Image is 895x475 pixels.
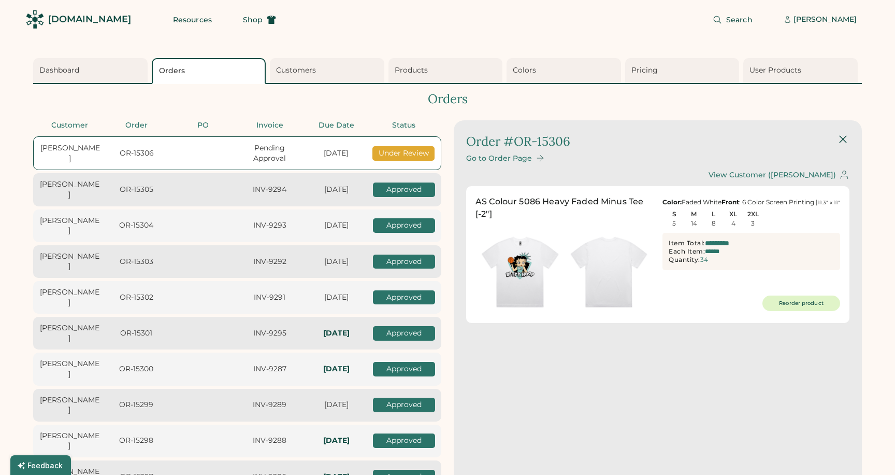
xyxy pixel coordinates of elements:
div: [PERSON_NAME] [39,252,100,272]
div: [PERSON_NAME] [39,431,100,451]
div: Item Total: [669,239,705,247]
div: [PERSON_NAME] [39,216,100,236]
div: Customers [276,65,381,76]
div: Approved [373,218,435,233]
div: In-Hands: Mon, Sep 8, 2025 [306,328,367,339]
div: Dashboard [39,65,145,76]
span: Shop [243,16,263,23]
div: OR-15303 [106,257,167,267]
div: M [684,211,703,218]
div: OR-15304 [106,220,167,231]
div: 34 [700,256,708,263]
div: Due Date [306,120,367,131]
div: INV-9292 [239,257,300,267]
div: [DATE] [306,257,367,267]
div: [PERSON_NAME] [39,179,100,200]
button: Resources [161,9,224,30]
div: Under Review [372,146,435,161]
div: [PERSON_NAME] [40,143,100,163]
div: L [704,211,723,218]
div: In-Hands: Thu, Sep 4, 2025 [306,364,367,374]
div: Products [395,65,500,76]
div: Status [373,120,435,131]
div: Customer [39,120,100,131]
button: Search [700,9,765,30]
div: OR-15306 [106,148,166,159]
div: [DATE] [306,292,367,303]
div: INV-9291 [239,292,300,303]
div: [DATE] [306,148,366,159]
div: 4 [731,220,735,227]
div: AS Colour 5086 Heavy Faded Minus Tee [-2"] [475,195,653,220]
div: OR-15302 [106,292,167,303]
strong: Color: [662,198,682,206]
div: [DATE] [306,400,367,410]
img: generate-image [475,225,565,314]
div: [DATE] [306,185,367,195]
div: View Customer ([PERSON_NAME]) [709,171,836,179]
div: Each Item: [669,247,705,256]
div: 5 [672,220,676,227]
div: S [665,211,684,218]
div: [DATE] [306,220,367,231]
div: INV-9288 [239,436,300,446]
img: Rendered Logo - Screens [26,10,44,29]
div: User Products [749,65,855,76]
div: [PERSON_NAME] [39,323,100,343]
div: [PERSON_NAME] [39,395,100,415]
div: XL [724,211,743,218]
div: 8 [712,220,716,227]
div: INV-9289 [239,400,300,410]
div: [DOMAIN_NAME] [48,13,131,26]
div: Approved [373,434,435,448]
div: Faded White : 6 Color Screen Printing | [662,198,840,206]
div: [PERSON_NAME] [793,15,857,25]
div: PO [173,120,234,131]
div: OR-15301 [106,328,167,339]
div: 3 [751,220,755,227]
div: Orders [33,90,862,108]
div: OR-15298 [106,436,167,446]
div: INV-9287 [239,364,300,374]
div: OR-15300 [106,364,167,374]
div: Quantity: [669,256,700,264]
div: INV-9293 [239,220,300,231]
div: OR-15299 [106,400,167,410]
div: Approved [373,362,435,376]
span: Search [726,16,753,23]
div: Approved [373,326,435,341]
div: Pending Approval [239,143,299,163]
div: [PERSON_NAME] [39,287,100,308]
div: Approved [373,398,435,412]
div: Colors [513,65,618,76]
div: 2XL [743,211,762,218]
font: 11.3" x 11" [818,199,840,206]
div: In-Hands: Thu, Sep 4, 2025 [306,436,367,446]
div: Order [106,120,167,131]
div: Approved [373,255,435,269]
div: Order #OR-15306 [466,133,570,150]
div: Pricing [631,65,737,76]
button: Shop [230,9,288,30]
img: generate-image [565,225,654,314]
button: Reorder product [762,296,840,311]
div: Go to Order Page [466,154,532,163]
div: Orders [159,66,262,76]
div: OR-15305 [106,185,167,195]
div: 14 [691,220,697,227]
div: Invoice [239,120,300,131]
div: Approved [373,183,435,197]
div: Approved [373,290,435,305]
div: INV-9295 [239,328,300,339]
div: INV-9294 [239,185,300,195]
strong: Front [721,198,739,206]
div: [PERSON_NAME] [39,359,100,379]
